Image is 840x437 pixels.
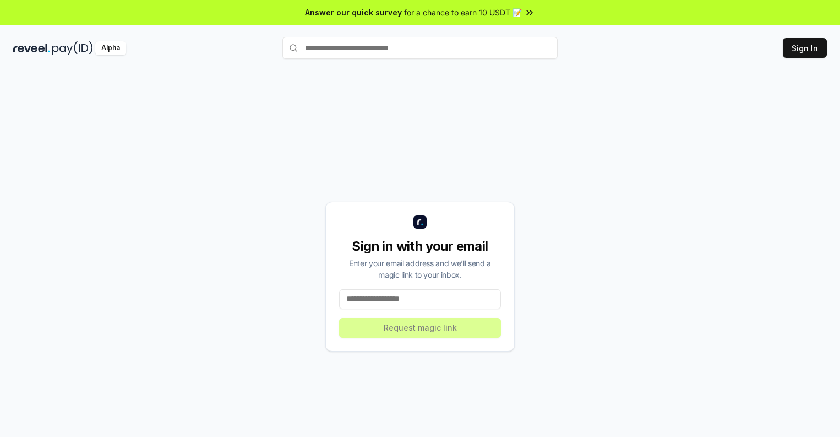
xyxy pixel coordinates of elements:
[783,38,827,58] button: Sign In
[13,41,50,55] img: reveel_dark
[339,238,501,255] div: Sign in with your email
[339,257,501,280] div: Enter your email address and we’ll send a magic link to your inbox.
[305,7,402,18] span: Answer our quick survey
[413,215,427,229] img: logo_small
[404,7,522,18] span: for a chance to earn 10 USDT 📝
[95,41,126,55] div: Alpha
[52,41,93,55] img: pay_id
